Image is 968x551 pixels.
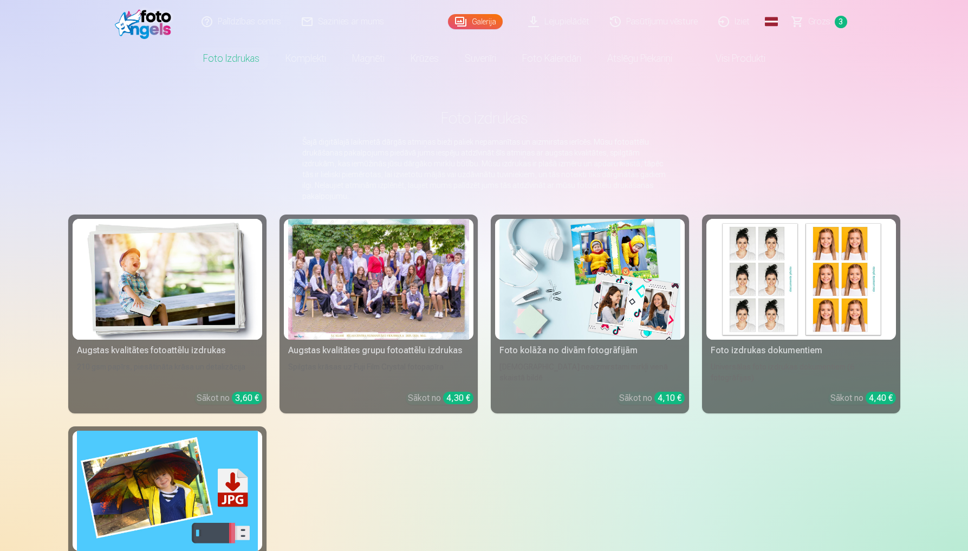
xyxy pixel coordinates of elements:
div: 210 gsm papīrs, piesātināta krāsa un detalizācija [73,361,262,383]
div: Spilgtas krāsas uz Fuji Film Crystal fotopapīra [284,361,473,383]
a: Augstas kvalitātes grupu fotoattēlu izdrukasSpilgtas krāsas uz Fuji Film Crystal fotopapīraSākot ... [280,215,478,413]
a: Augstas kvalitātes fotoattēlu izdrukasAugstas kvalitātes fotoattēlu izdrukas210 gsm papīrs, piesā... [68,215,267,413]
div: Sākot no [197,392,262,405]
div: Universālas foto izdrukas dokumentiem (6 fotogrāfijas) [706,361,896,383]
a: Foto kalendāri [509,43,594,74]
img: Foto izdrukas dokumentiem [711,219,892,340]
div: Sākot no [830,392,896,405]
a: Atslēgu piekariņi [594,43,685,74]
span: 3 [835,16,847,28]
div: Augstas kvalitātes fotoattēlu izdrukas [73,344,262,357]
a: Visi produkti [685,43,778,74]
div: Augstas kvalitātes grupu fotoattēlu izdrukas [284,344,473,357]
a: Magnēti [339,43,398,74]
a: Galerija [448,14,503,29]
div: Sākot no [408,392,473,405]
div: 4,10 € [654,392,685,404]
img: Foto kolāža no divām fotogrāfijām [499,219,680,340]
a: Foto izdrukas [190,43,272,74]
div: Sākot no [619,392,685,405]
div: 4,30 € [443,392,473,404]
h1: Foto izdrukas [77,108,892,128]
img: Augstas kvalitātes fotoattēlu izdrukas [77,219,258,340]
div: 4,40 € [866,392,896,404]
a: Foto kolāža no divām fotogrāfijāmFoto kolāža no divām fotogrāfijām[DEMOGRAPHIC_DATA] neaizmirstam... [491,215,689,413]
div: 3,60 € [232,392,262,404]
a: Foto izdrukas dokumentiemFoto izdrukas dokumentiemUniversālas foto izdrukas dokumentiem (6 fotogr... [702,215,900,413]
div: [DEMOGRAPHIC_DATA] neaizmirstami mirkļi vienā skaistā bildē [495,361,685,383]
a: Krūzes [398,43,452,74]
span: Grozs [808,15,830,28]
div: Foto kolāža no divām fotogrāfijām [495,344,685,357]
p: Šajā digitālajā laikmetā dārgās atmiņas bieži paliek nepamanītas un aizmirstas ierīcēs. Mūsu foto... [302,137,666,202]
div: Foto izdrukas dokumentiem [706,344,896,357]
a: Komplekti [272,43,339,74]
img: /fa1 [115,4,177,39]
a: Suvenīri [452,43,509,74]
